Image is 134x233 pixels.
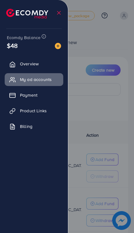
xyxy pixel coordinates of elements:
img: image [55,43,61,49]
a: Overview [5,58,63,70]
span: My ad accounts [20,76,52,83]
img: logo [6,9,48,18]
span: Product Links [20,108,47,114]
span: Ecomdy Balance [7,34,41,41]
span: Payment [20,92,37,98]
a: Product Links [5,104,63,117]
a: My ad accounts [5,73,63,86]
span: $48 [7,41,18,50]
span: Overview [20,61,39,67]
a: Payment [5,89,63,101]
a: Billing [5,120,63,133]
span: Billing [20,123,32,129]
